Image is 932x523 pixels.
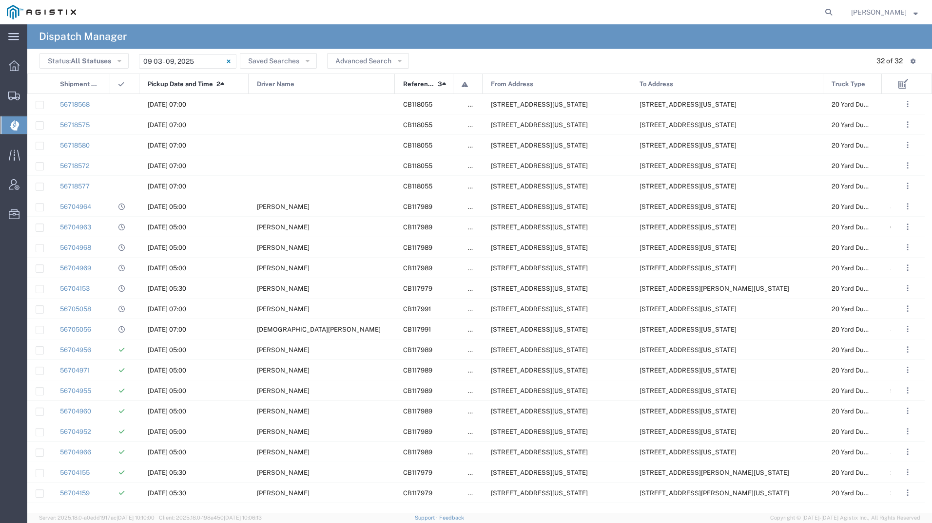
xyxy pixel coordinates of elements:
span: 21739 Road 19, Chowchilla, California, 93610, United States [640,101,737,108]
span: 20 Yard Dump Truck [832,101,892,108]
span: 201 Hydril Rd, Avenal, California, 93204, United States [640,346,737,354]
span: 09/04/2025, 05:00 [148,448,186,456]
a: 56704960 [60,408,91,415]
button: ... [901,486,914,500]
button: ... [901,322,914,336]
a: 56705056 [60,326,91,333]
a: 56718568 [60,101,90,108]
span: false [468,244,483,251]
span: CB118055 [403,101,432,108]
span: false [468,285,483,292]
span: 09/04/2025, 05:00 [148,428,186,435]
span: false [468,305,483,313]
span: 09/04/2025, 05:30 [148,489,186,497]
span: CB117989 [403,367,432,374]
a: 56704971 [60,367,90,374]
a: 56704955 [60,387,91,394]
button: ... [901,118,914,131]
span: 201 Hydril Rd, Avenal, California, 93204, United States [640,408,737,415]
div: 32 of 32 [876,56,903,66]
span: 09/05/2025, 07:00 [148,121,186,129]
a: 56704969 [60,264,91,272]
span: 308 W Alluvial Ave, Clovis, California, 93611, United States [491,183,588,190]
span: Walter Zavala [257,367,310,374]
span: 2401 Coffee Rd, Bakersfield, California, 93308, United States [491,346,588,354]
a: 56718572 [60,162,90,169]
span: false [468,428,483,435]
span: CB117991 [403,305,431,313]
span: 20 Yard Dump Truck [832,367,892,374]
span: CB117991 [403,326,431,333]
span: Antonio Godinez [257,264,310,272]
button: ... [901,261,914,275]
span: CB118055 [403,162,432,169]
span: CB117989 [403,408,432,415]
span: . . . [907,119,909,131]
span: 201 Hydril Rd, Avenal, California, 93204, United States [640,203,737,210]
span: 09/05/2025, 07:00 [148,162,186,169]
span: false [468,224,483,231]
span: 21739 Road 19, Chowchilla, California, 93610, United States [640,142,737,149]
span: 20 Yard Dump Truck [832,142,892,149]
span: 6614724296 [890,224,928,231]
span: 20 Yard Dump Truck [832,326,892,333]
span: 09/04/2025, 05:30 [148,469,186,476]
span: 9257869714 [890,387,928,394]
span: false [468,183,483,190]
span: Reference [403,74,434,94]
button: ... [901,159,914,172]
span: 2401 Coffee Rd, Bakersfield, California, 93308, United States [491,448,588,456]
span: 09/04/2025, 05:00 [148,224,186,231]
span: false [468,121,483,129]
span: false [468,203,483,210]
span: . . . [907,364,909,376]
a: 56718575 [60,121,90,129]
span: CB117989 [403,448,432,456]
span: 21739 Road 19, Chowchilla, California, 93610, United States [640,162,737,169]
span: 20 Yard Dump Truck [832,264,892,272]
span: 09/05/2025, 07:00 [148,101,186,108]
a: 56704155 [60,469,90,476]
button: ... [901,466,914,479]
span: 201 Hydril Rd, Avenal, California, 93204, United States [640,387,737,394]
button: Saved Searches [240,53,317,69]
span: Oscar Cisneros [257,489,310,497]
span: 2401 Coffee Rd, Bakersfield, California, 93308, United States [491,224,588,231]
span: 09/05/2025, 07:00 [148,183,186,190]
span: 2111 Hillcrest Ave, Antioch, California, 94509, United States [491,285,588,292]
span: . . . [907,426,909,437]
span: Server: 2025.18.0-a0edd1917ac [39,515,155,521]
span: 2093004091 [890,489,928,497]
span: Joel Santana [257,469,310,476]
span: 20 Yard Dump Truck [832,285,892,292]
span: Pedro Campos [257,448,310,456]
button: ... [901,138,914,152]
span: Alex Solorio [257,428,310,435]
span: 2401 Coffee Rd, Bakersfield, California, 93308, United States [491,203,588,210]
h4: Dispatch Manager [39,24,127,49]
a: 56704159 [60,489,90,497]
span: false [468,469,483,476]
span: false [468,367,483,374]
span: false [468,387,483,394]
span: 5597941521 [890,448,926,456]
span: 09/04/2025, 05:00 [148,203,186,210]
span: . . . [907,303,909,315]
a: 56704966 [60,448,91,456]
a: 56704963 [60,224,91,231]
span: . . . [907,344,909,355]
span: 201 Hydril Rd, Avenal, California, 93204, United States [640,448,737,456]
span: 2111 Hillcrest Ave, Antioch, California, 94509, United States [491,469,588,476]
span: 09/04/2025, 05:00 [148,346,186,354]
span: 2 [216,74,220,94]
span: . . . [907,160,909,171]
span: 21739 Road 19, Chowchilla, California, 93610, United States [640,183,737,190]
span: 09/04/2025, 07:00 [148,305,186,313]
span: 20 Yard Dump Truck [832,428,892,435]
span: 3 [438,74,442,94]
span: Client: 2025.18.0-198a450 [159,515,262,521]
span: 2401 Coffee Rd, Bakersfield, California, 93308, United States [491,264,588,272]
span: 20 Yard Dump Truck [832,469,892,476]
span: . . . [907,467,909,478]
button: Status:All Statuses [39,53,129,69]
